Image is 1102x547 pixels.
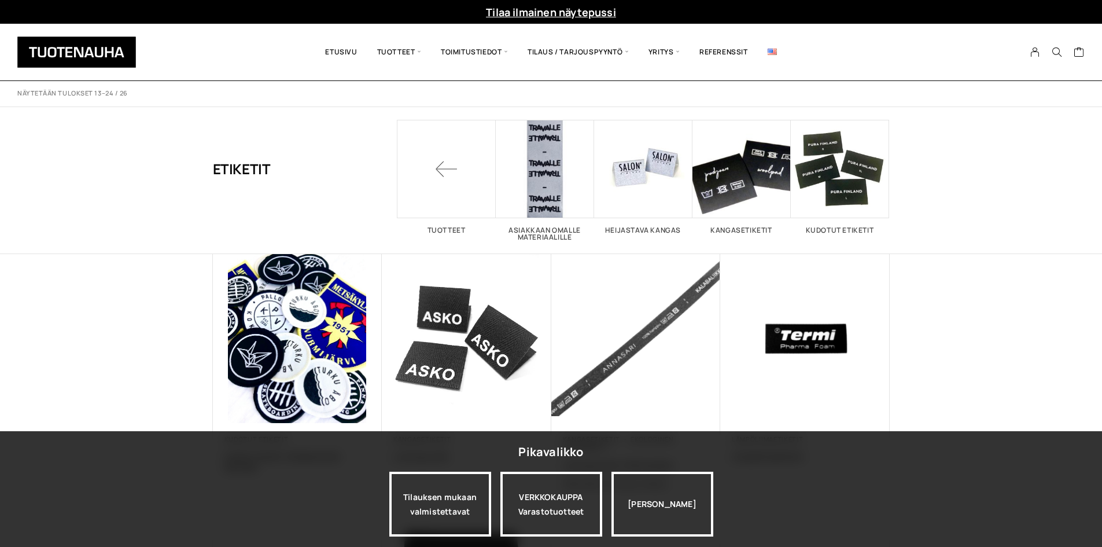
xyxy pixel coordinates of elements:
a: My Account [1024,47,1046,57]
h2: Tuotteet [397,227,496,234]
a: Referenssit [690,32,758,72]
div: VERKKOKAUPPA Varastotuotteet [500,472,602,537]
a: Tuotteet [397,120,496,234]
h2: Kangasetiketit [692,227,791,234]
a: Tilauksen mukaan valmistettavat [389,472,491,537]
span: Yritys [639,32,690,72]
a: Visit product category Kangasetiketit [692,120,791,234]
h2: Heijastava kangas [594,227,692,234]
p: Näytetään tulokset 13–24 / 26 [17,89,128,98]
span: Tilaus / Tarjouspyyntö [518,32,639,72]
a: Tilaa ilmainen näytepussi [486,5,616,19]
h2: Asiakkaan omalle materiaalille [496,227,594,241]
a: Visit product category Asiakkaan omalle materiaalille [496,120,594,241]
img: English [768,49,777,55]
button: Search [1046,47,1068,57]
a: Visit product category Kudotut etiketit [791,120,889,234]
div: [PERSON_NAME] [611,472,713,537]
a: Etusivu [315,32,367,72]
span: Toimitustiedot [431,32,518,72]
h1: Etiketit [213,120,271,218]
span: Tuotteet [367,32,431,72]
img: Tuotenauha Oy [17,36,136,68]
a: Visit product category Heijastava kangas [594,120,692,234]
h2: Kudotut etiketit [791,227,889,234]
a: VERKKOKAUPPAVarastotuotteet [500,472,602,537]
a: Cart [1074,46,1085,60]
div: Pikavalikko [518,442,583,462]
